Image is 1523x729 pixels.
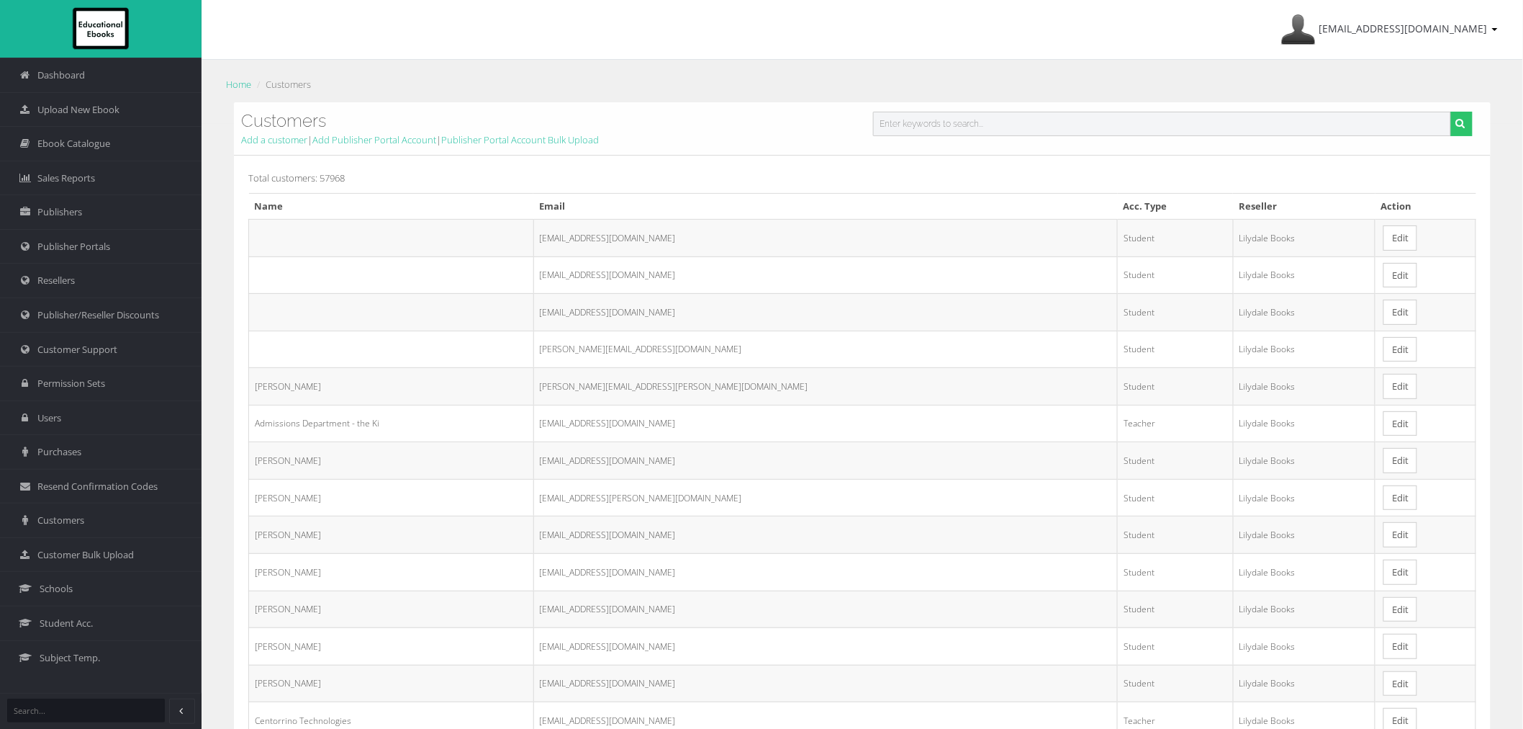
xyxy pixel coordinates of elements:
[533,331,1118,368] td: [PERSON_NAME][EMAIL_ADDRESS][DOMAIN_NAME]
[533,554,1118,591] td: [EMAIL_ADDRESS][DOMAIN_NAME]
[1118,219,1233,256] td: Student
[37,308,159,322] span: Publisher/Reseller Discounts
[1233,368,1375,406] td: Lilydale Books
[1383,448,1417,473] a: Edit
[1383,597,1417,622] a: Edit
[1383,486,1417,511] a: Edit
[1118,256,1233,294] td: Student
[249,479,534,516] td: [PERSON_NAME]
[533,665,1118,702] td: [EMAIL_ADDRESS][DOMAIN_NAME]
[37,103,119,117] span: Upload New Ebook
[37,343,117,357] span: Customer Support
[249,516,534,554] td: [PERSON_NAME]
[1233,256,1375,294] td: Lilydale Books
[1281,12,1316,47] img: Avatar
[1118,516,1233,554] td: Student
[37,548,134,562] span: Customer Bulk Upload
[1383,263,1417,288] a: Edit
[1383,300,1417,325] a: Edit
[1118,479,1233,516] td: Student
[533,294,1118,331] td: [EMAIL_ADDRESS][DOMAIN_NAME]
[40,582,73,596] span: Schools
[533,479,1118,516] td: [EMAIL_ADDRESS][PERSON_NAME][DOMAIN_NAME]
[1233,554,1375,591] td: Lilydale Books
[533,442,1118,480] td: [EMAIL_ADDRESS][DOMAIN_NAME]
[1375,194,1476,220] th: Action
[1233,331,1375,368] td: Lilydale Books
[1118,442,1233,480] td: Student
[1118,628,1233,666] td: Student
[1319,22,1488,35] span: [EMAIL_ADDRESS][DOMAIN_NAME]
[533,628,1118,666] td: [EMAIL_ADDRESS][DOMAIN_NAME]
[37,480,158,493] span: Resend Confirmation Codes
[1383,411,1417,437] a: Edit
[1118,665,1233,702] td: Student
[441,133,599,146] a: Publisher Portal Account Bulk Upload
[37,137,110,151] span: Ebook Catalogue
[249,405,534,442] td: Admissions Department - the Ki
[1118,368,1233,406] td: Student
[37,274,75,287] span: Resellers
[1233,479,1375,516] td: Lilydale Books
[1233,516,1375,554] td: Lilydale Books
[1118,194,1233,220] th: Acc. Type
[37,411,61,425] span: Users
[37,171,95,185] span: Sales Reports
[249,194,534,220] th: Name
[533,405,1118,442] td: [EMAIL_ADDRESS][DOMAIN_NAME]
[241,133,307,146] a: Add a customer
[1233,628,1375,666] td: Lilydale Books
[40,617,93,630] span: Student Acc.
[1233,219,1375,256] td: Lilydale Books
[226,78,251,91] a: Home
[1383,225,1417,251] a: Edit
[37,514,84,527] span: Customers
[7,699,165,723] input: Search...
[37,205,82,219] span: Publishers
[533,256,1118,294] td: [EMAIL_ADDRESS][DOMAIN_NAME]
[1118,331,1233,368] td: Student
[1233,194,1375,220] th: Reseller
[1118,405,1233,442] td: Teacher
[249,665,534,702] td: [PERSON_NAME]
[533,368,1118,406] td: [PERSON_NAME][EMAIL_ADDRESS][PERSON_NAME][DOMAIN_NAME]
[253,77,311,92] li: Customers
[249,554,534,591] td: [PERSON_NAME]
[1233,442,1375,480] td: Lilydale Books
[1233,591,1375,628] td: Lilydale Books
[249,591,534,628] td: [PERSON_NAME]
[1118,554,1233,591] td: Student
[1118,591,1233,628] td: Student
[1233,294,1375,331] td: Lilydale Books
[248,170,1476,186] p: Total customers: 57968
[533,219,1118,256] td: [EMAIL_ADDRESS][DOMAIN_NAME]
[37,68,85,82] span: Dashboard
[249,368,534,406] td: [PERSON_NAME]
[312,133,436,146] a: Add Publisher Portal Account
[1383,374,1417,399] a: Edit
[533,516,1118,554] td: [EMAIL_ADDRESS][DOMAIN_NAME]
[249,628,534,666] td: [PERSON_NAME]
[1233,665,1375,702] td: Lilydale Books
[241,133,1483,148] div: | |
[1383,337,1417,362] a: Edit
[1383,560,1417,585] a: Edit
[37,240,110,254] span: Publisher Portals
[1233,405,1375,442] td: Lilydale Books
[37,445,81,459] span: Purchases
[1383,522,1417,547] a: Edit
[1383,671,1417,697] a: Edit
[533,591,1118,628] td: [EMAIL_ADDRESS][DOMAIN_NAME]
[40,651,100,665] span: Subject Temp.
[37,377,105,390] span: Permission Sets
[249,442,534,480] td: [PERSON_NAME]
[533,194,1118,220] th: Email
[1118,294,1233,331] td: Student
[241,112,1483,130] h3: Customers
[1383,634,1417,659] a: Edit
[873,112,1451,136] input: Enter keywords to search...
